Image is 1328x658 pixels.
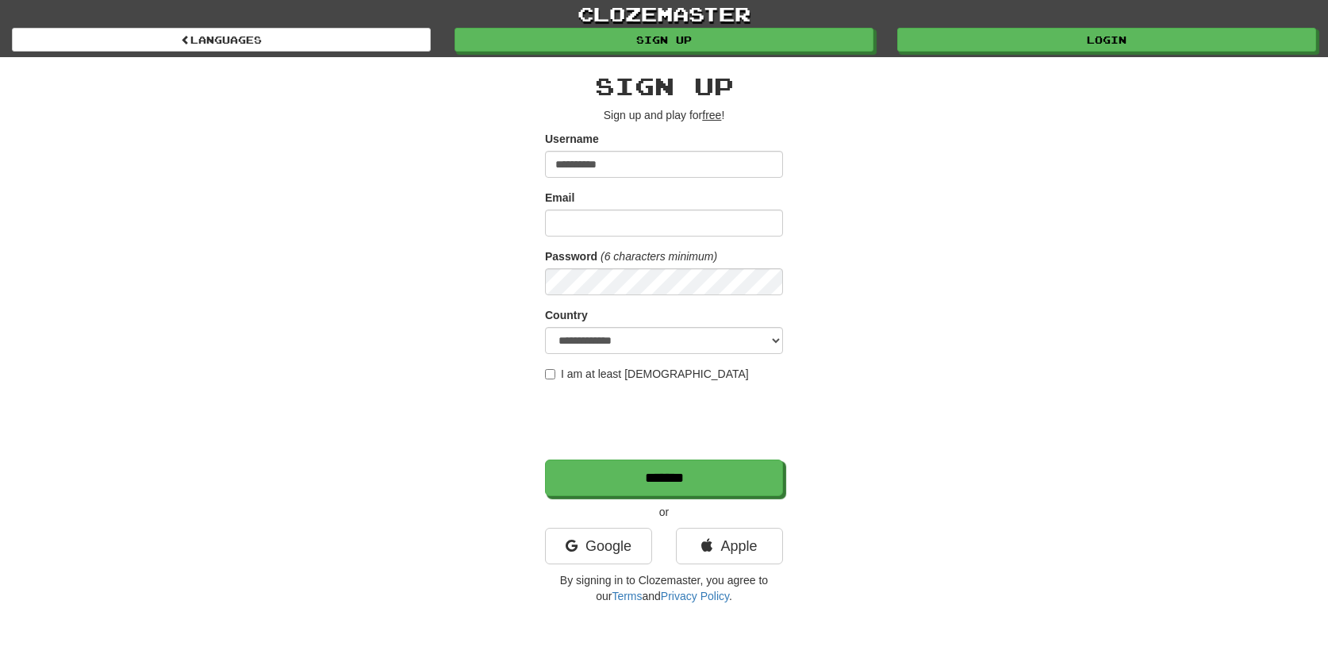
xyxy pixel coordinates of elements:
[676,528,783,564] a: Apple
[545,390,786,452] iframe: reCAPTCHA
[897,28,1316,52] a: Login
[545,190,574,206] label: Email
[661,590,729,602] a: Privacy Policy
[545,366,749,382] label: I am at least [DEMOGRAPHIC_DATA]
[601,250,717,263] em: (6 characters minimum)
[12,28,431,52] a: Languages
[612,590,642,602] a: Terms
[545,504,783,520] p: or
[545,248,597,264] label: Password
[545,107,783,123] p: Sign up and play for !
[545,528,652,564] a: Google
[455,28,873,52] a: Sign up
[545,307,588,323] label: Country
[545,131,599,147] label: Username
[545,73,783,99] h2: Sign up
[545,369,555,379] input: I am at least [DEMOGRAPHIC_DATA]
[702,109,721,121] u: free
[545,572,783,604] p: By signing in to Clozemaster, you agree to our and .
